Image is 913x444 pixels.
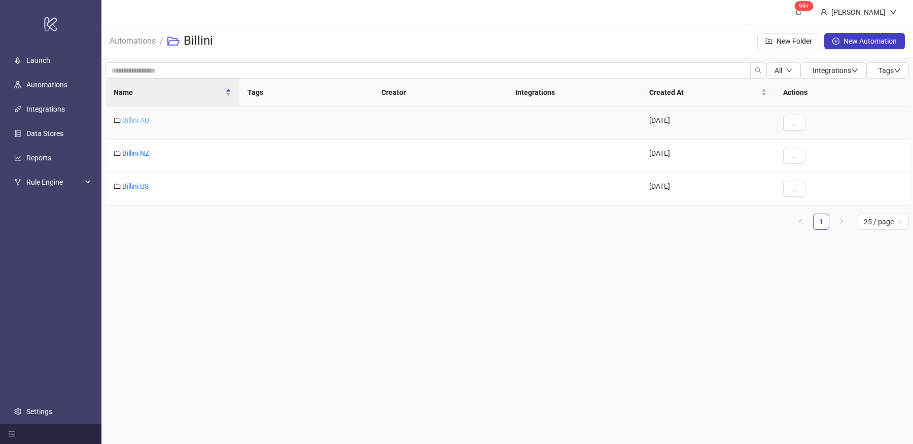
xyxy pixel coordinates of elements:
[827,7,890,18] div: [PERSON_NAME]
[26,56,50,64] a: Launch
[844,37,897,45] span: New Automation
[795,1,814,11] sup: 1775
[26,81,67,89] a: Automations
[114,87,223,98] span: Name
[890,9,897,16] span: down
[122,182,149,190] a: Billini US
[795,8,802,15] span: bell
[783,115,805,131] button: ...
[649,87,759,98] span: Created At
[106,79,239,107] th: Name
[798,218,804,224] span: left
[14,179,21,186] span: fork
[507,79,641,107] th: Integrations
[791,185,797,193] span: ...
[777,37,812,45] span: New Folder
[122,116,149,124] a: Billini AU
[820,9,827,16] span: user
[114,150,121,157] span: folder
[641,107,775,140] div: [DATE]
[791,152,797,160] span: ...
[765,38,772,45] span: folder-add
[851,67,858,74] span: down
[160,25,163,57] li: /
[766,62,800,79] button: Alldown
[26,172,82,192] span: Rule Engine
[641,79,775,107] th: Created At
[813,214,829,230] li: 1
[122,149,149,157] a: Billini NZ
[879,66,901,75] span: Tags
[373,79,507,107] th: Creator
[864,214,903,229] span: 25 / page
[791,119,797,127] span: ...
[239,79,373,107] th: Tags
[814,214,829,229] a: 1
[641,173,775,206] div: [DATE]
[641,140,775,173] div: [DATE]
[26,105,65,113] a: Integrations
[833,214,850,230] li: Next Page
[786,67,792,74] span: down
[114,117,121,124] span: folder
[775,79,909,107] th: Actions
[26,407,52,416] a: Settings
[26,129,63,138] a: Data Stores
[783,181,805,197] button: ...
[813,66,858,75] span: Integrations
[793,214,809,230] li: Previous Page
[114,183,121,190] span: folder
[757,33,820,49] button: New Folder
[858,214,909,230] div: Page Size
[775,66,782,75] span: All
[833,214,850,230] button: right
[832,38,839,45] span: plus-circle
[866,62,909,79] button: Tagsdown
[783,148,805,164] button: ...
[755,67,762,74] span: search
[838,218,845,224] span: right
[824,33,905,49] button: New Automation
[8,430,15,437] span: menu-fold
[793,214,809,230] button: left
[894,67,901,74] span: down
[108,35,158,46] a: Automations
[800,62,866,79] button: Integrationsdown
[167,35,180,47] span: folder-open
[184,33,213,49] h3: Billini
[26,154,51,162] a: Reports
